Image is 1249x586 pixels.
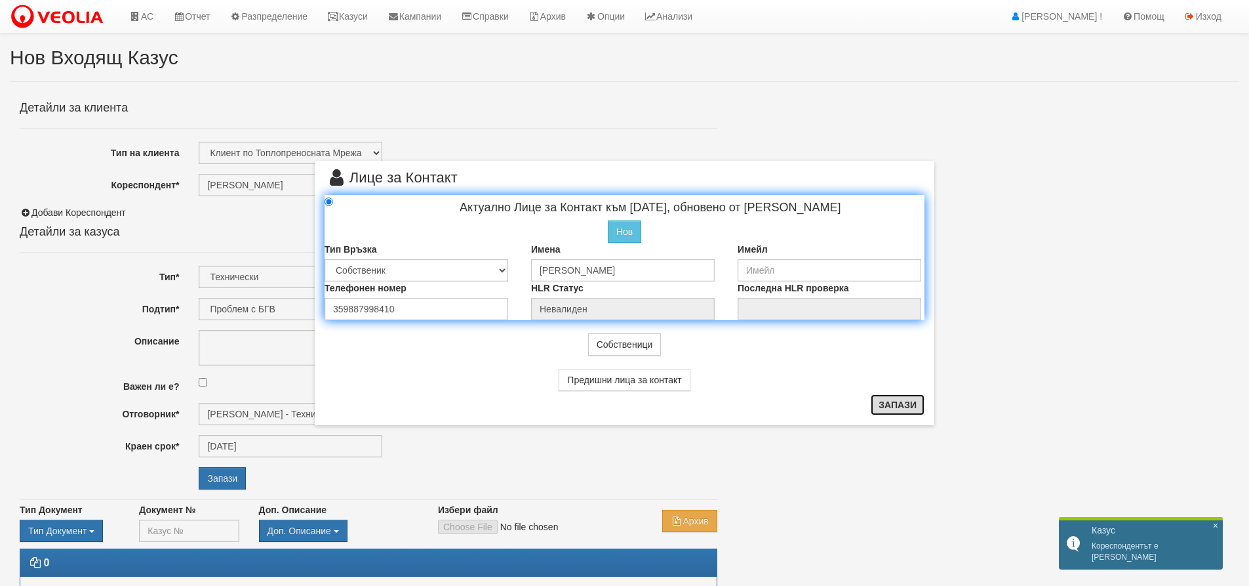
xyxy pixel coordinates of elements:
button: Собственици [588,333,662,356]
label: Имейл [738,243,768,256]
h2: Казус [1092,525,1216,536]
span: Лице за Контакт [325,171,458,195]
input: Имена [531,259,715,282]
button: Предишни лица за контакт [559,369,690,391]
span: × [1213,520,1218,532]
h4: Актуално Лице за Контакт към [DATE], обновено от [PERSON_NAME] [376,201,924,215]
input: Телефонен номер [325,298,508,320]
label: Имена [531,243,560,256]
label: Телефонен номер [325,282,406,295]
label: Тип Връзка [325,243,377,256]
button: Нов [608,220,641,243]
label: Последна HLR проверка [738,282,849,295]
div: Кореспондентът е [PERSON_NAME] [1059,518,1223,570]
label: HLR Статус [531,282,584,295]
button: Запази [871,394,924,415]
input: Имейл [738,259,921,282]
img: VeoliaLogo.png [10,3,109,31]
